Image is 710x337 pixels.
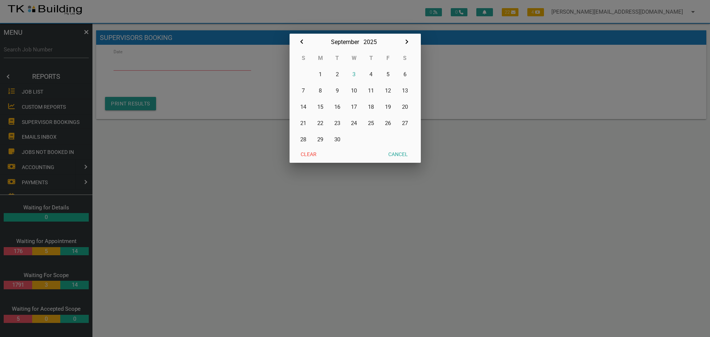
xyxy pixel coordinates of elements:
button: 8 [312,82,329,99]
button: 9 [329,82,346,99]
abbr: Wednesday [352,55,356,61]
button: 3 [346,66,363,82]
button: 14 [295,99,312,115]
button: 6 [396,66,413,82]
button: 23 [329,115,346,131]
button: 22 [312,115,329,131]
abbr: Monday [318,55,323,61]
button: 4 [362,66,379,82]
button: 10 [346,82,363,99]
abbr: Friday [386,55,389,61]
button: Clear [295,148,322,161]
button: Cancel [383,148,413,161]
button: 15 [312,99,329,115]
button: 11 [362,82,379,99]
button: 2 [329,66,346,82]
button: 19 [379,99,396,115]
button: 7 [295,82,312,99]
abbr: Tuesday [335,55,339,61]
button: 16 [329,99,346,115]
button: 29 [312,131,329,148]
button: 13 [396,82,413,99]
button: 25 [362,115,379,131]
button: 20 [396,99,413,115]
button: 26 [379,115,396,131]
button: 1 [312,66,329,82]
button: 12 [379,82,396,99]
button: 30 [329,131,346,148]
abbr: Saturday [403,55,406,61]
button: 27 [396,115,413,131]
button: 18 [362,99,379,115]
abbr: Sunday [302,55,305,61]
button: 5 [379,66,396,82]
button: 24 [346,115,363,131]
abbr: Thursday [369,55,373,61]
button: 28 [295,131,312,148]
button: 21 [295,115,312,131]
button: 17 [346,99,363,115]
